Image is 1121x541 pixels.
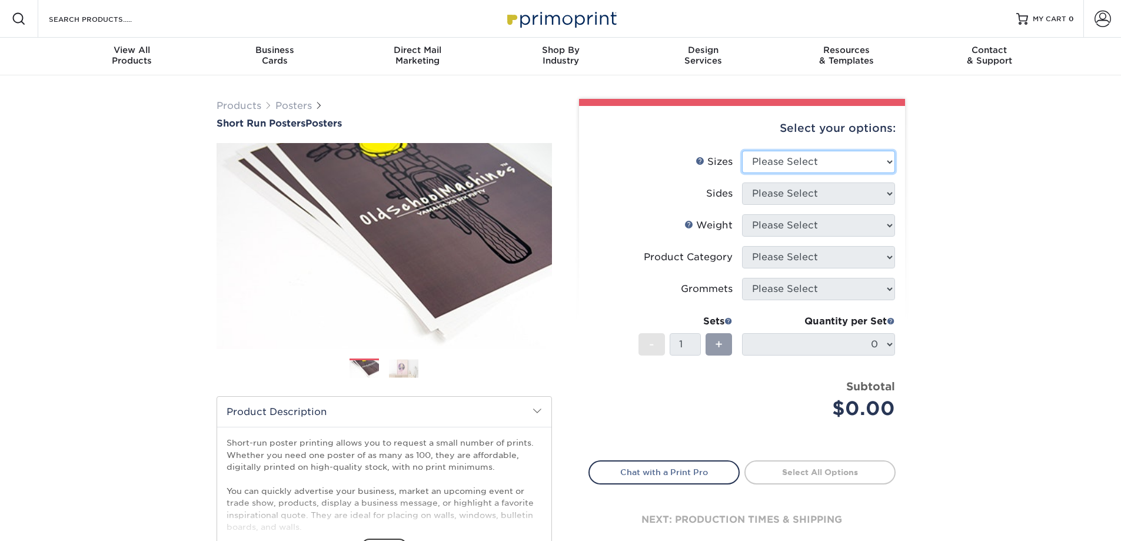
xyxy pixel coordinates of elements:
div: Marketing [346,45,489,66]
div: Grommets [681,282,733,296]
img: Posters 02 [389,359,418,377]
div: Sizes [696,155,733,169]
div: Services [632,45,775,66]
a: Shop ByIndustry [489,38,632,75]
a: Contact& Support [918,38,1061,75]
div: Sides [706,187,733,201]
span: MY CART [1033,14,1066,24]
div: Cards [203,45,346,66]
div: Industry [489,45,632,66]
img: Primoprint [502,6,620,31]
div: $0.00 [751,394,895,423]
a: View AllProducts [61,38,204,75]
span: Short Run Posters [217,118,305,129]
div: Weight [684,218,733,233]
span: Contact [918,45,1061,55]
a: Resources& Templates [775,38,918,75]
div: Product Category [644,250,733,264]
strong: Subtotal [846,380,895,393]
iframe: Google Customer Reviews [3,505,100,537]
div: Quantity per Set [742,314,895,328]
span: View All [61,45,204,55]
a: Short Run PostersPosters [217,118,552,129]
a: Chat with a Print Pro [588,460,740,484]
span: Resources [775,45,918,55]
a: DesignServices [632,38,775,75]
a: Direct MailMarketing [346,38,489,75]
span: + [715,336,723,353]
h1: Posters [217,118,552,129]
a: BusinessCards [203,38,346,75]
span: Shop By [489,45,632,55]
div: Products [61,45,204,66]
img: Posters 01 [350,359,379,380]
span: Direct Mail [346,45,489,55]
a: Posters [275,100,312,111]
input: SEARCH PRODUCTS..... [48,12,162,26]
h2: Product Description [217,397,551,427]
div: & Support [918,45,1061,66]
a: Select All Options [744,460,896,484]
img: Short Run Posters 01 [217,130,552,362]
div: Sets [638,314,733,328]
span: - [649,336,654,353]
div: Select your options: [588,106,896,151]
span: 0 [1069,15,1074,23]
span: Design [632,45,775,55]
span: Business [203,45,346,55]
a: Products [217,100,261,111]
div: & Templates [775,45,918,66]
